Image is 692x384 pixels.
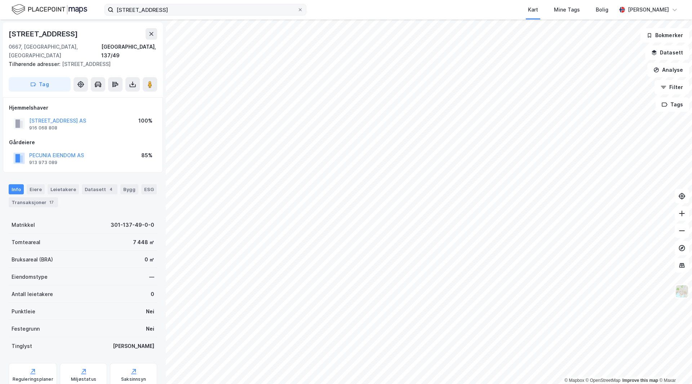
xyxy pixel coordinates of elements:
div: Tinglyst [12,342,32,350]
div: Leietakere [48,184,79,194]
a: Improve this map [622,378,658,383]
div: [PERSON_NAME] [628,5,669,14]
div: Reguleringsplaner [13,376,53,382]
div: Bygg [120,184,138,194]
div: Eiere [27,184,45,194]
button: Analyse [647,63,689,77]
div: Info [9,184,24,194]
div: — [149,273,154,281]
div: Bolig [596,5,608,14]
div: Hjemmelshaver [9,103,157,112]
div: Mine Tags [554,5,580,14]
div: 913 973 089 [29,160,57,165]
div: 0 [151,290,154,299]
div: Datasett [82,184,117,194]
button: Bokmerker [640,28,689,43]
iframe: Chat Widget [656,349,692,384]
div: Gårdeiere [9,138,157,147]
img: logo.f888ab2527a4732fd821a326f86c7f29.svg [12,3,87,16]
div: Festegrunn [12,325,40,333]
div: Eiendomstype [12,273,48,281]
div: [STREET_ADDRESS] [9,28,79,40]
div: 85% [141,151,152,160]
div: Kart [528,5,538,14]
div: Antall leietakere [12,290,53,299]
a: OpenStreetMap [586,378,621,383]
div: 0667, [GEOGRAPHIC_DATA], [GEOGRAPHIC_DATA] [9,43,101,60]
div: 301-137-49-0-0 [111,221,154,229]
div: [PERSON_NAME] [113,342,154,350]
div: 100% [138,116,152,125]
div: Saksinnsyn [121,376,146,382]
a: Mapbox [564,378,584,383]
button: Filter [655,80,689,94]
div: [STREET_ADDRESS] [9,60,151,69]
div: Transaksjoner [9,197,58,207]
div: 7 448 ㎡ [133,238,154,247]
div: Tomteareal [12,238,40,247]
div: Kontrollprogram for chat [656,349,692,384]
div: 4 [107,186,115,193]
button: Datasett [645,45,689,60]
div: 916 068 808 [29,125,57,131]
span: Tilhørende adresser: [9,61,62,67]
div: Miljøstatus [71,376,96,382]
button: Tags [656,97,689,112]
div: ESG [141,184,157,194]
div: 17 [48,199,55,206]
button: Tag [9,77,71,92]
div: [GEOGRAPHIC_DATA], 137/49 [101,43,157,60]
img: Z [675,284,689,298]
input: Søk på adresse, matrikkel, gårdeiere, leietakere eller personer [114,4,297,15]
div: Nei [146,325,154,333]
div: Matrikkel [12,221,35,229]
div: Nei [146,307,154,316]
div: Punktleie [12,307,35,316]
div: 0 ㎡ [145,255,154,264]
div: Bruksareal (BRA) [12,255,53,264]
